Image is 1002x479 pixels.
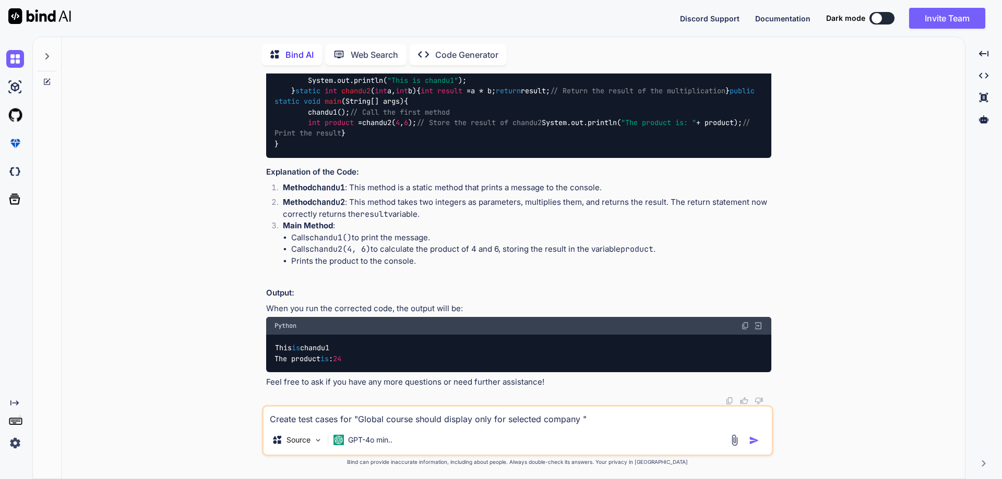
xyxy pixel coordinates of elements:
code: This chandu1 The product : [275,342,342,364]
strong: Method [283,182,345,192]
img: Open in Browser [754,321,763,330]
code: result [360,209,388,219]
span: product [325,118,354,127]
img: Pick Models [314,436,323,445]
strong: Main Method [283,220,333,230]
span: // Store the result of chandu2 [416,118,542,127]
span: (String[] args) [341,97,404,106]
li: : This method takes two integers as parameters, multiplies them, and returns the result. The retu... [275,196,771,220]
span: // Return the result of the multiplication [550,86,725,95]
span: void [304,97,320,106]
p: Web Search [351,48,398,61]
img: premium [6,134,24,152]
p: Bind can provide inaccurate information, including about people. Always double-check its answers.... [262,458,773,466]
li: : [275,220,771,279]
img: settings [6,434,24,452]
p: Code Generator [435,48,498,61]
span: int [325,86,337,95]
p: Feel free to ask if you have any more questions or need further assistance! [266,376,771,388]
span: Python [275,322,296,330]
span: ( a, b) [371,86,416,95]
img: githubLight [6,106,24,124]
code: chandu1() [309,232,352,243]
li: Calls to print the message. [291,232,771,244]
span: int [308,118,320,127]
img: copy [741,322,749,330]
span: is [320,354,329,363]
span: result [437,86,462,95]
button: Discord Support [680,13,739,24]
span: 6 [404,118,408,127]
button: Invite Team [909,8,985,29]
button: Documentation [755,13,810,24]
img: copy [725,397,734,405]
h3: Output: [266,287,771,299]
span: int [421,86,433,95]
img: ai-studio [6,78,24,96]
li: : This method is a static method that prints a message to the console. [275,182,771,196]
img: darkCloudIdeIcon [6,163,24,180]
code: chandu2 [312,197,345,207]
span: chandu2 [341,86,371,95]
span: Discord Support [680,14,739,23]
code: chandu1 [312,182,345,193]
span: Documentation [755,14,810,23]
span: "The product is: " [621,118,696,127]
span: public [730,86,755,95]
span: static [275,97,300,106]
span: static [295,86,320,95]
span: return [496,86,521,95]
span: main [325,97,341,106]
strong: Method [283,197,345,207]
span: // Call the first method [350,107,450,117]
img: chat [6,50,24,68]
code: product [621,244,653,254]
img: dislike [755,397,763,405]
span: int [396,86,408,95]
li: Prints the product to the console. [291,255,771,267]
span: = [358,118,362,127]
img: icon [749,435,759,446]
textarea: Create test cases for "Global course should display only for selected company " [264,407,772,425]
span: Dark mode [826,13,865,23]
img: attachment [729,434,741,446]
h3: Explanation of the Code: [266,166,771,178]
span: is [292,343,300,353]
li: Calls to calculate the product of 4 and 6, storing the result in the variable . [291,243,771,255]
span: "This is chandu1" [387,76,458,85]
span: int [375,86,387,95]
img: Bind AI [8,8,71,24]
span: 4 [396,118,400,127]
p: GPT-4o min.. [348,435,392,445]
code: { { System.out.println( ); } { a * b; result; } { chandu1(); chandu2( , ); System.out.println( + ... [275,64,759,149]
code: chandu2(4, 6) [309,244,371,254]
span: // Print the result [275,118,755,138]
p: When you run the corrected code, the output will be: [266,303,771,315]
p: Source [287,435,311,445]
span: = [467,86,471,95]
p: Bind AI [285,48,314,61]
img: GPT-4o mini [333,435,344,445]
span: 24 [333,354,341,363]
img: like [740,397,748,405]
